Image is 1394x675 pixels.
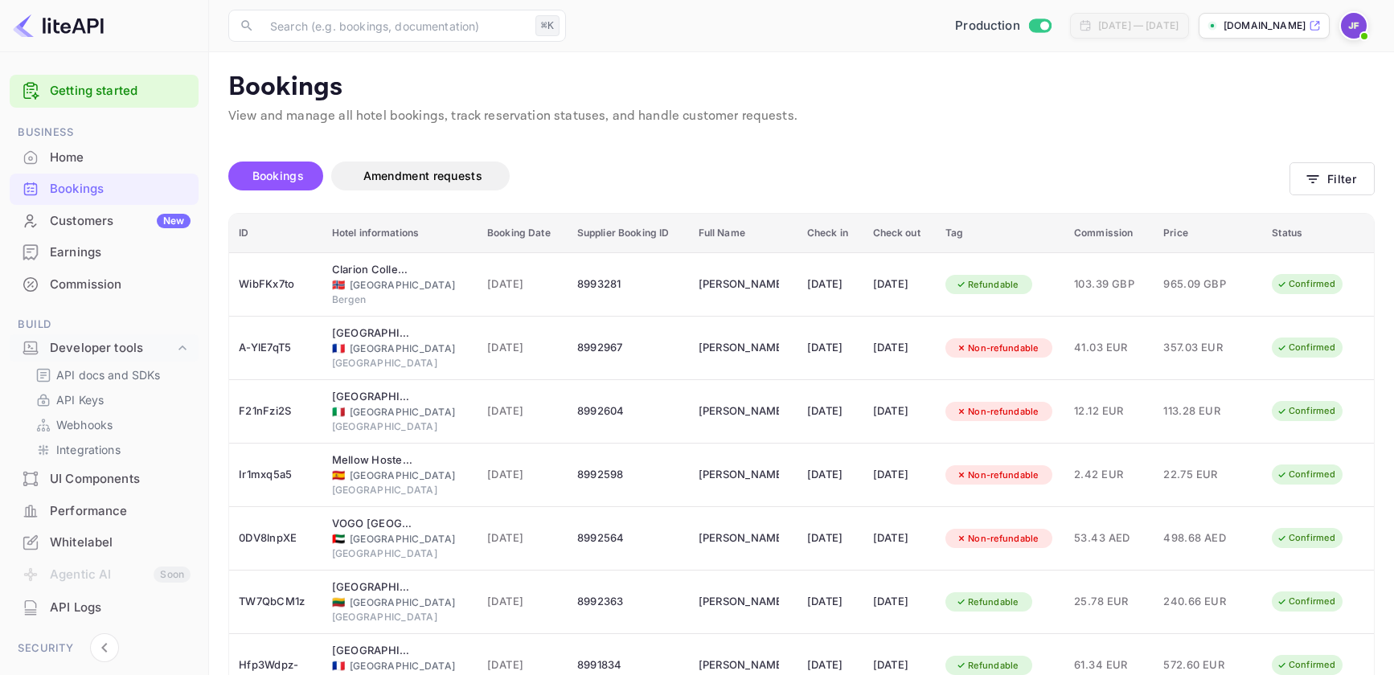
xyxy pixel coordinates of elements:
[487,593,558,611] span: [DATE]
[807,335,854,361] div: [DATE]
[332,534,345,544] span: United Arab Emirates
[699,462,779,488] div: Enrico Andreuccetti
[332,661,345,671] span: France
[29,413,192,436] div: Webhooks
[1074,593,1144,611] span: 25.78 EUR
[945,402,1049,422] div: Non-refundable
[535,15,560,36] div: ⌘K
[363,169,482,182] span: Amendment requests
[577,462,679,488] div: 8992598
[332,343,345,354] span: France
[10,592,199,624] div: API Logs
[487,466,558,484] span: [DATE]
[1074,657,1144,674] span: 61.34 EUR
[10,75,199,108] div: Getting started
[10,237,199,268] div: Earnings
[332,483,468,497] div: [GEOGRAPHIC_DATA]
[10,269,199,301] div: Commission
[487,276,558,293] span: [DATE]
[873,399,927,424] div: [DATE]
[56,416,113,433] p: Webhooks
[699,335,779,361] div: Béatrice MARCHAND
[873,272,927,297] div: [DATE]
[50,339,174,358] div: Developer tools
[332,419,468,434] div: [GEOGRAPHIC_DATA]
[945,338,1049,358] div: Non-refundable
[260,10,529,42] input: Search (e.g. bookings, documentation)
[1074,403,1144,420] span: 12.12 EUR
[332,407,345,417] span: Italy
[873,335,927,361] div: [DATE]
[689,214,797,253] th: Full Name
[13,13,104,39] img: LiteAPI logo
[936,214,1064,253] th: Tag
[239,462,313,488] div: Ir1mxq5a5
[949,17,1057,35] div: Switch to Sandbox mode
[239,399,313,424] div: F21nFzi2S
[50,82,191,100] a: Getting started
[699,272,779,297] div: Nicholas Fear
[50,243,191,262] div: Earnings
[50,149,191,167] div: Home
[1341,13,1367,39] img: Jenny Frimer
[157,214,191,228] div: New
[29,438,192,461] div: Integrations
[35,416,186,433] a: Webhooks
[239,589,313,615] div: TW7QbCM1z
[332,610,468,624] div: [GEOGRAPHIC_DATA]
[10,527,199,558] div: Whitelabel
[945,529,1049,549] div: Non-refundable
[10,464,199,493] a: UI Components
[332,643,412,659] div: Hôtel Le Colombier
[955,17,1020,35] span: Production
[10,142,199,172] a: Home
[50,276,191,294] div: Commission
[1098,18,1179,33] div: [DATE] — [DATE]
[945,275,1029,295] div: Refundable
[56,366,161,383] p: API docs and SDKs
[1163,657,1244,674] span: 572.60 EUR
[487,530,558,547] span: [DATE]
[239,272,313,297] div: WibFKx7to
[1266,528,1346,548] div: Confirmed
[10,142,199,174] div: Home
[568,214,689,253] th: Supplier Booking ID
[10,206,199,237] div: CustomersNew
[10,269,199,299] a: Commission
[1163,276,1244,293] span: 965.09 GBP
[332,579,412,595] div: Congress Hotel
[332,278,468,292] div: [GEOGRAPHIC_DATA]
[332,516,412,532] div: VOGO Abu Dhabi Golf Resort & Spa - Formerly The Westin Abu Dhabi Golf Resort & Spa
[807,272,854,297] div: [DATE]
[332,532,468,546] div: [GEOGRAPHIC_DATA]
[10,496,199,526] a: Performance
[56,391,104,408] p: API Keys
[239,526,313,551] div: 0DV8lnpXE
[487,339,558,357] span: [DATE]
[1266,337,1346,358] div: Confirmed
[252,169,304,182] span: Bookings
[1163,339,1244,357] span: 357.03 EUR
[699,399,779,424] div: Chris Swart
[699,526,779,551] div: Hassan Alhassani
[577,335,679,361] div: 8992967
[577,272,679,297] div: 8993281
[1289,162,1375,195] button: Filter
[332,342,468,356] div: [GEOGRAPHIC_DATA]
[35,391,186,408] a: API Keys
[945,592,1029,612] div: Refundable
[332,280,345,290] span: Norway
[239,335,313,361] div: A-YlE7qT5
[10,206,199,235] a: CustomersNew
[332,356,468,370] div: [GEOGRAPHIC_DATA]
[332,262,412,278] div: Clarion Collection Hotel Havnekontoret
[1266,655,1346,675] div: Confirmed
[10,174,199,203] a: Bookings
[1074,339,1144,357] span: 41.03 EUR
[332,468,468,483] div: [GEOGRAPHIC_DATA]
[29,388,192,411] div: API Keys
[228,162,1289,190] div: account-settings tabs
[332,659,468,673] div: [GEOGRAPHIC_DATA]
[35,441,186,458] a: Integrations
[332,597,345,607] span: Lithuania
